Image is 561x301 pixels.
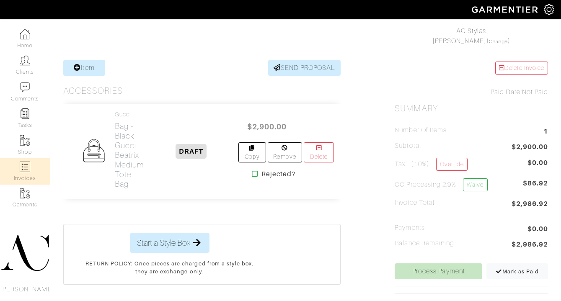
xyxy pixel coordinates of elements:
a: Change [489,39,507,44]
span: $2,986.92 [512,239,548,251]
a: Process Payment [395,263,482,279]
span: $0.00 [527,224,548,234]
img: Womens_Bag-50fcbfe08fd088e6bdcc95407dba321e5f7dec8c41061e830c165611049b7bb5.png [76,134,111,169]
p: RETURN POLICY: Once pieces are charged from a style box, they are exchange-only. [79,260,260,275]
img: clients-icon-6bae9207a08558b7cb47a8932f037763ab4055f8c8b6bfacd5dc20c3e0201464.png [20,55,30,66]
img: garmentier-logo-header-white-b43fb05a5012e4ada735d5af1a66efaba907eab6374d6393d1fbf88cb4ef424d.png [468,2,544,17]
span: Mark as Paid [496,268,539,275]
span: $2,986.92 [512,199,548,210]
h5: Payments [395,224,424,232]
img: gear-icon-white-bd11855cb880d31180b6d7d6211b90ccbf57a29d726f0c71d8c61bd08dd39cc2.png [544,4,554,15]
h2: Bag - Black Gucci Beatrix medium tote bag [115,121,144,189]
img: garments-icon-b7da505a4dc4fd61783c78ac3ca0ef83fa9d6f193b1c9dc38574b1d14d53ca28.png [20,135,30,146]
div: Not Paid [395,87,548,97]
a: Delete [304,142,334,162]
img: orders-icon-0abe47150d42831381b5fb84f609e132dff9fe21cb692f30cb5eec754e2cba89.png [20,162,30,172]
button: Start a Style Box [130,233,209,253]
a: [PERSON_NAME] [432,37,487,45]
span: $86.92 [523,178,548,195]
img: dashboard-icon-dbcd8f5a0b271acd01030246c82b418ddd0df26cd7fceb0bd07c9910d44c42f6.png [20,29,30,39]
a: Gucci Bag - BlackGucci Beatrix medium tote bag [115,111,144,189]
span: $2,900.00 [242,118,292,136]
h5: Number of Items [395,126,447,134]
a: AC.Styles [456,27,486,35]
div: ( ) [398,26,544,46]
h4: Gucci [115,111,144,118]
h5: Invoice Total [395,199,434,207]
span: 1 [543,126,548,138]
img: comment-icon-a0a6a9ef722e966f86d9cbdc48e553b5cf19dbc54f86b18d962a5391bc8f6eb6.png [20,82,30,93]
a: Mark as Paid [486,263,548,279]
a: Delete Invoice [495,62,548,75]
h5: Subtotal [395,142,421,150]
img: reminder-icon-8004d30b9f0a5d33ae49ab947aed9ed385cf756f9e5892f1edd6e32f2345188e.png [20,108,30,119]
a: Waive [463,178,487,191]
h5: Tax ( : 0%) [395,158,468,171]
span: Start a Style Box [137,237,190,249]
h5: Balance Remaining [395,239,454,247]
span: Paid Date: [491,88,522,96]
a: Copy [238,142,266,162]
span: DRAFT [176,144,206,159]
h3: Accessories [63,86,123,96]
span: $2,900.00 [512,142,548,153]
strong: Rejected? [261,169,295,179]
a: Remove [268,142,302,162]
a: Override [436,158,468,171]
span: $0.00 [527,158,548,168]
a: Item [63,60,105,76]
h2: Summary [395,103,548,114]
a: SEND PROPOSAL [268,60,341,76]
h5: CC Processing 2.9% [395,178,487,191]
img: garments-icon-b7da505a4dc4fd61783c78ac3ca0ef83fa9d6f193b1c9dc38574b1d14d53ca28.png [20,188,30,198]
